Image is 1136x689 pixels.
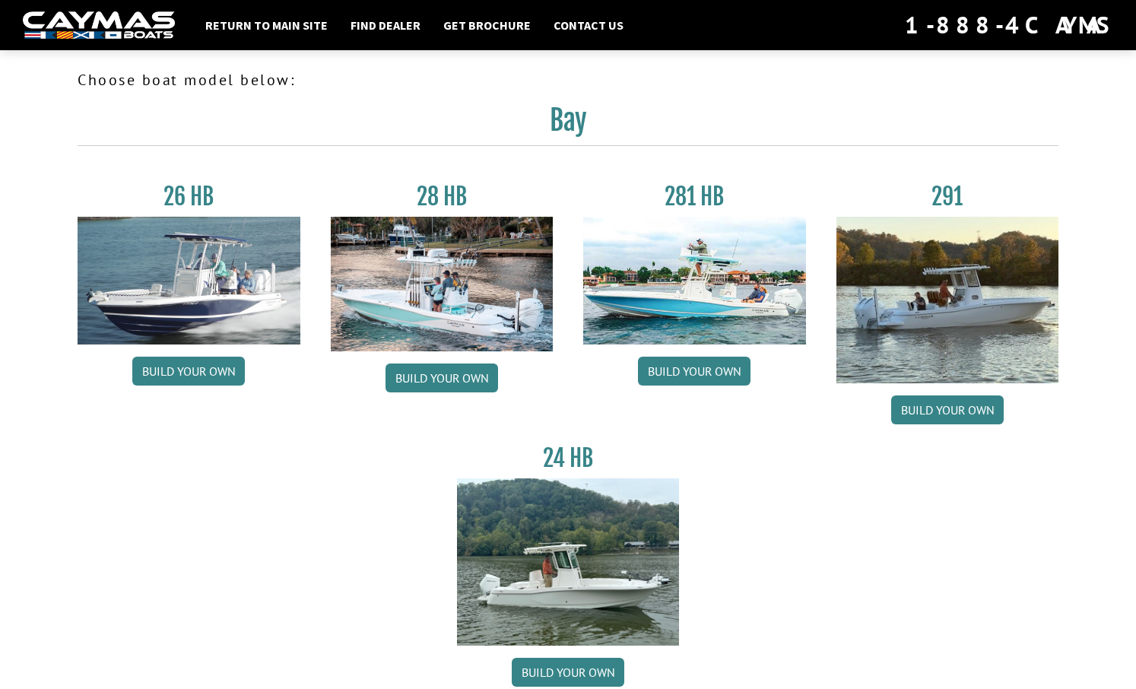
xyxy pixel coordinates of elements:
h3: 24 HB [457,444,680,472]
img: white-logo-c9c8dbefe5ff5ceceb0f0178aa75bf4bb51f6bca0971e226c86eb53dfe498488.png [23,11,175,40]
h3: 281 HB [583,183,806,211]
img: 28-hb-twin.jpg [583,217,806,344]
a: Build your own [132,357,245,386]
a: Build your own [512,658,624,687]
img: 28_hb_thumbnail_for_caymas_connect.jpg [331,217,554,351]
p: Choose boat model below: [78,68,1058,91]
img: 291_Thumbnail.jpg [836,217,1059,383]
h3: 26 HB [78,183,300,211]
a: Build your own [386,364,498,392]
img: 26_new_photo_resized.jpg [78,217,300,344]
a: Contact Us [546,15,631,35]
img: 24_HB_thumbnail.jpg [457,478,680,645]
a: Return to main site [198,15,335,35]
a: Find Dealer [343,15,428,35]
a: Get Brochure [436,15,538,35]
h2: Bay [78,103,1058,146]
h3: 291 [836,183,1059,211]
a: Build your own [638,357,750,386]
div: 1-888-4CAYMAS [905,8,1113,42]
h3: 28 HB [331,183,554,211]
a: Build your own [891,395,1004,424]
